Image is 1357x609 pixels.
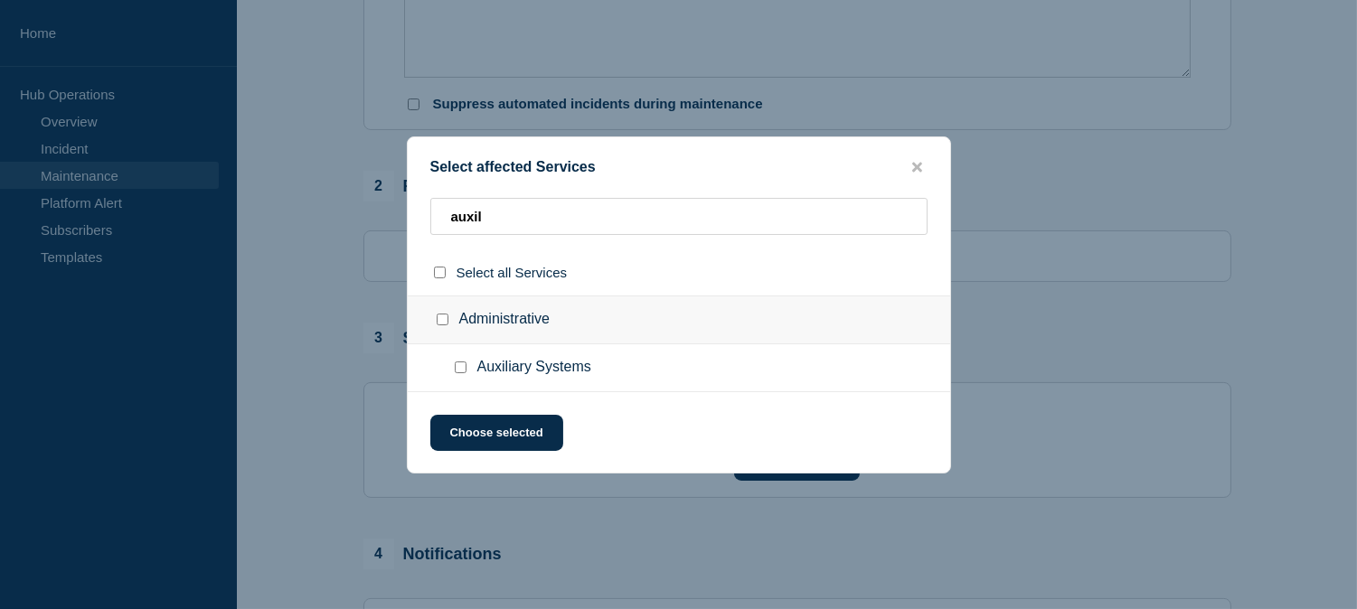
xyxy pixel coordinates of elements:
span: Select all Services [457,265,568,280]
input: Search [430,198,928,235]
div: Administrative [408,295,950,344]
input: Auxiliary Systems checkbox [455,361,466,373]
input: Administrative checkbox [437,314,448,325]
button: Choose selected [430,415,563,451]
span: Auxiliary Systems [477,359,591,377]
input: select all checkbox [434,267,446,278]
button: close button [907,159,928,176]
div: Select affected Services [408,159,950,176]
